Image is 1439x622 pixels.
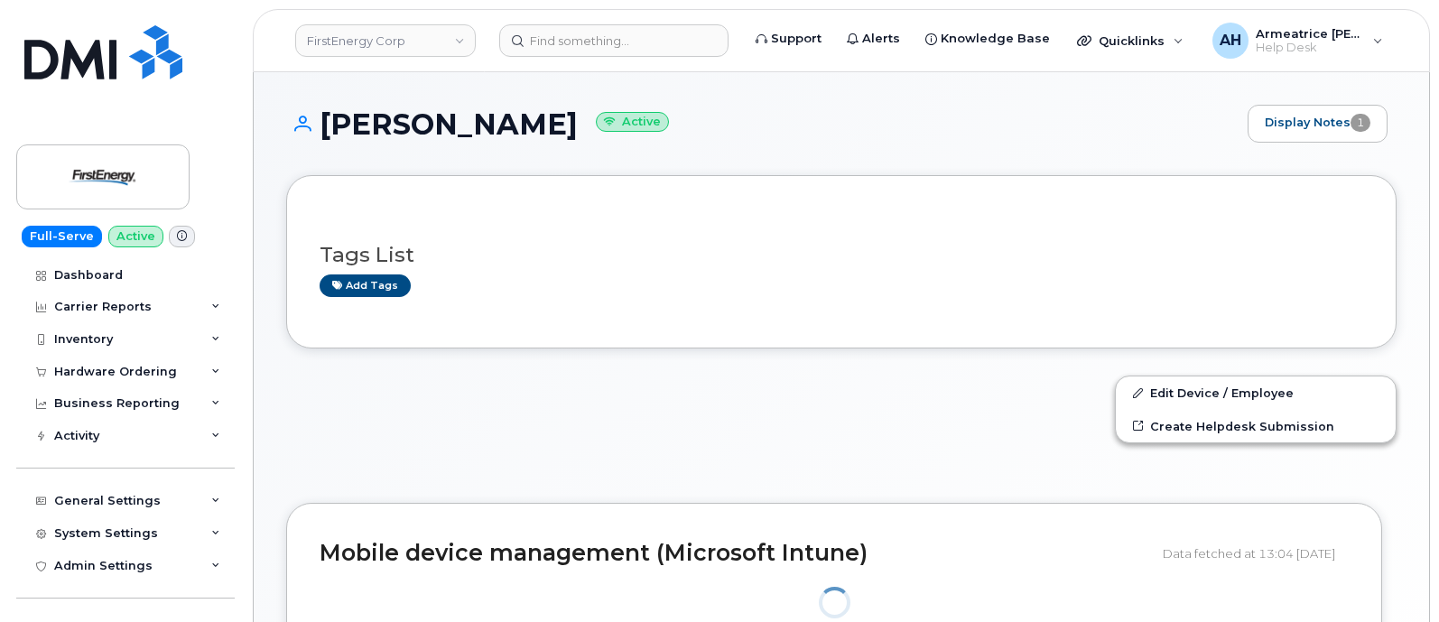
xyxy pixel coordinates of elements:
h1: [PERSON_NAME] [286,108,1239,140]
a: Display Notes1 [1248,105,1388,143]
h3: Tags List [320,244,1363,266]
a: Edit Device / Employee [1116,376,1396,409]
div: Data fetched at 13:04 [DATE] [1163,536,1349,571]
small: Active [596,112,669,133]
a: Add tags [320,274,411,297]
span: 1 [1351,114,1370,132]
h2: Mobile device management (Microsoft Intune) [320,541,1149,566]
a: Create Helpdesk Submission [1116,410,1396,442]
